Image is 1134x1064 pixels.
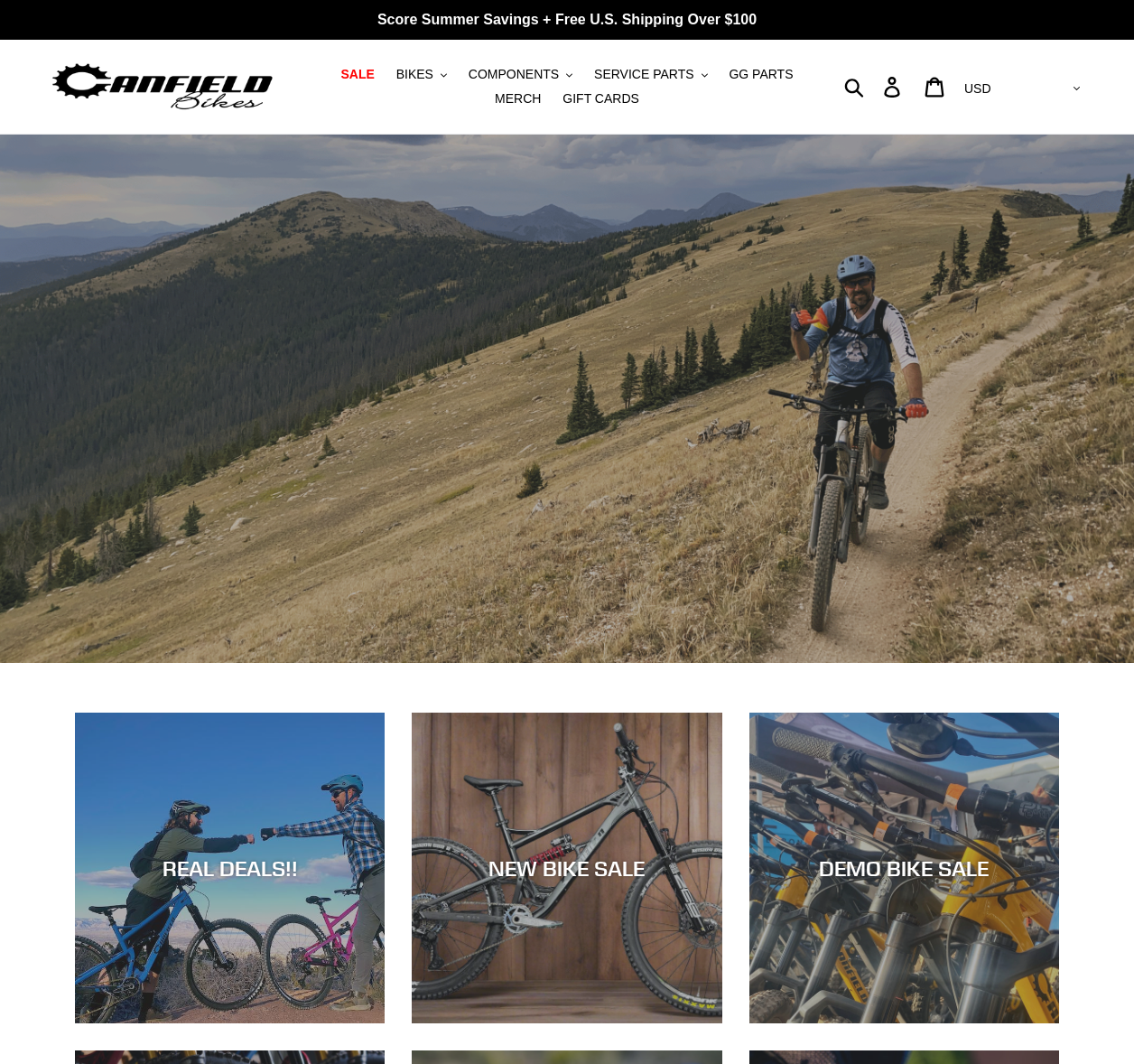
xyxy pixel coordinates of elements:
a: GG PARTS [720,62,802,87]
span: GIFT CARDS [562,91,639,107]
div: NEW BIKE SALE [412,855,721,882]
span: SALE [340,67,374,82]
button: COMPONENTS [460,62,581,87]
a: SALE [331,62,383,87]
a: MERCH [486,87,550,111]
div: REAL DEALS!! [75,855,385,882]
span: COMPONENTS [469,67,559,82]
a: NEW BIKE SALE [412,713,721,1022]
span: GG PARTS [729,67,793,82]
span: BIKES [396,67,433,82]
button: BIKES [387,62,456,87]
a: GIFT CARDS [553,87,648,111]
img: Canfield Bikes [50,59,275,116]
a: DEMO BIKE SALE [749,713,1059,1022]
span: MERCH [495,91,541,107]
div: DEMO BIKE SALE [749,855,1059,882]
span: SERVICE PARTS [594,67,693,82]
button: SERVICE PARTS [585,62,716,87]
a: REAL DEALS!! [75,713,385,1022]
